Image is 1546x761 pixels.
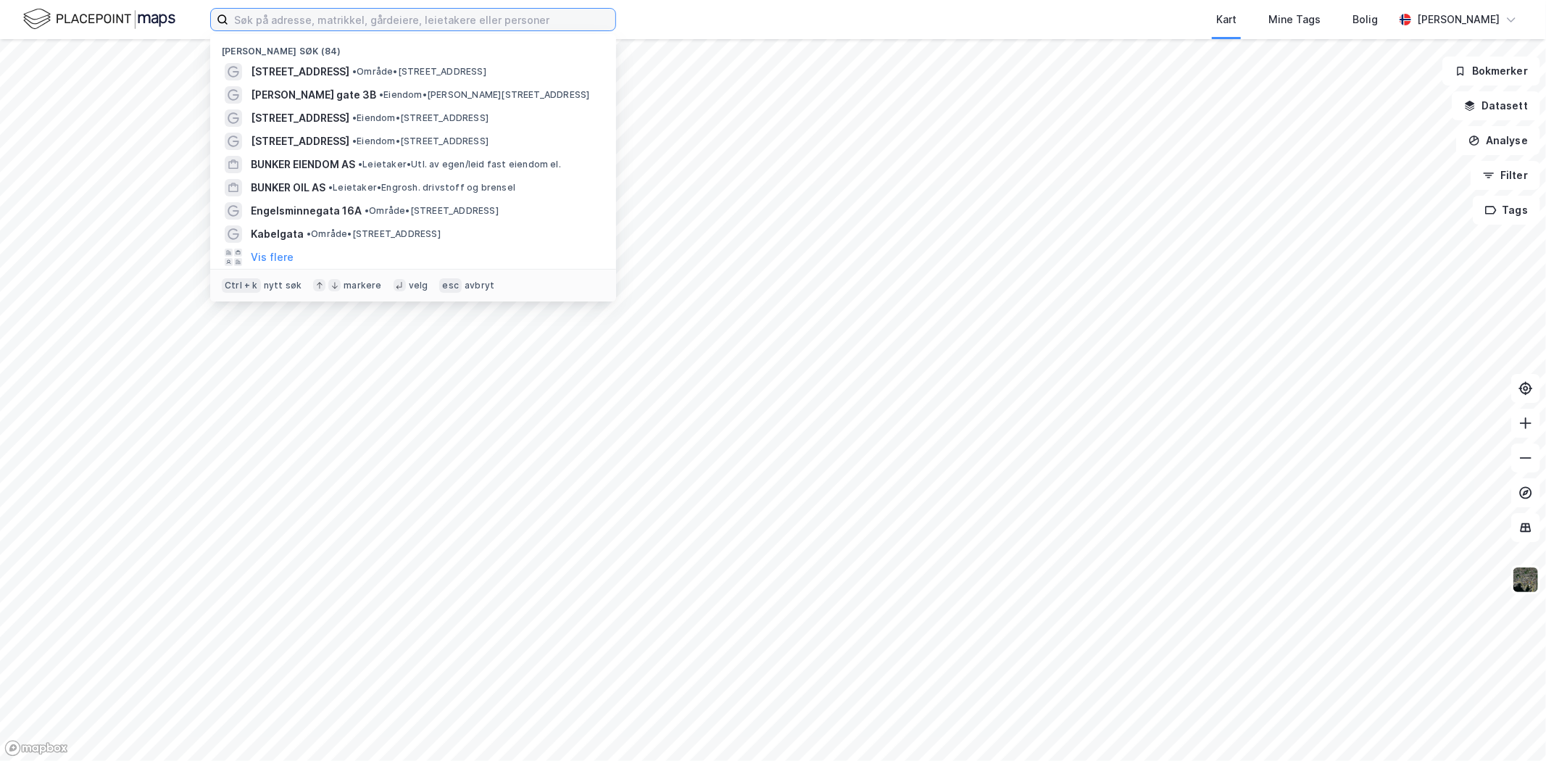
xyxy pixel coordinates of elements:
span: Kabelgata [251,225,304,243]
input: Søk på adresse, matrikkel, gårdeiere, leietakere eller personer [228,9,615,30]
div: Ctrl + k [222,278,261,293]
span: Leietaker • Engrosh. drivstoff og brensel [328,182,515,194]
span: • [358,159,362,170]
span: Eiendom • [PERSON_NAME][STREET_ADDRESS] [379,89,590,101]
div: esc [439,278,462,293]
span: [STREET_ADDRESS] [251,109,349,127]
span: Område • [STREET_ADDRESS] [307,228,441,240]
span: BUNKER EIENDOM AS [251,156,355,173]
span: • [365,205,369,216]
iframe: Chat Widget [1474,691,1546,761]
span: • [307,228,311,239]
span: • [352,66,357,77]
span: Eiendom • [STREET_ADDRESS] [352,112,489,124]
span: • [379,89,383,100]
span: • [352,136,357,146]
div: Bolig [1352,11,1378,28]
span: • [352,112,357,123]
span: [STREET_ADDRESS] [251,133,349,150]
span: [PERSON_NAME] gate 3B [251,86,376,104]
span: Område • [STREET_ADDRESS] [352,66,486,78]
button: Vis flere [251,249,294,266]
span: • [328,182,333,193]
span: Område • [STREET_ADDRESS] [365,205,499,217]
span: Leietaker • Utl. av egen/leid fast eiendom el. [358,159,561,170]
span: BUNKER OIL AS [251,179,325,196]
div: nytt søk [264,280,302,291]
span: Engelsminnegata 16A [251,202,362,220]
div: markere [344,280,381,291]
span: Eiendom • [STREET_ADDRESS] [352,136,489,147]
div: velg [409,280,428,291]
div: Kart [1216,11,1237,28]
div: avbryt [465,280,494,291]
span: [STREET_ADDRESS] [251,63,349,80]
div: [PERSON_NAME] søk (84) [210,34,616,60]
div: [PERSON_NAME] [1417,11,1500,28]
div: Mine Tags [1268,11,1321,28]
img: logo.f888ab2527a4732fd821a326f86c7f29.svg [23,7,175,32]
